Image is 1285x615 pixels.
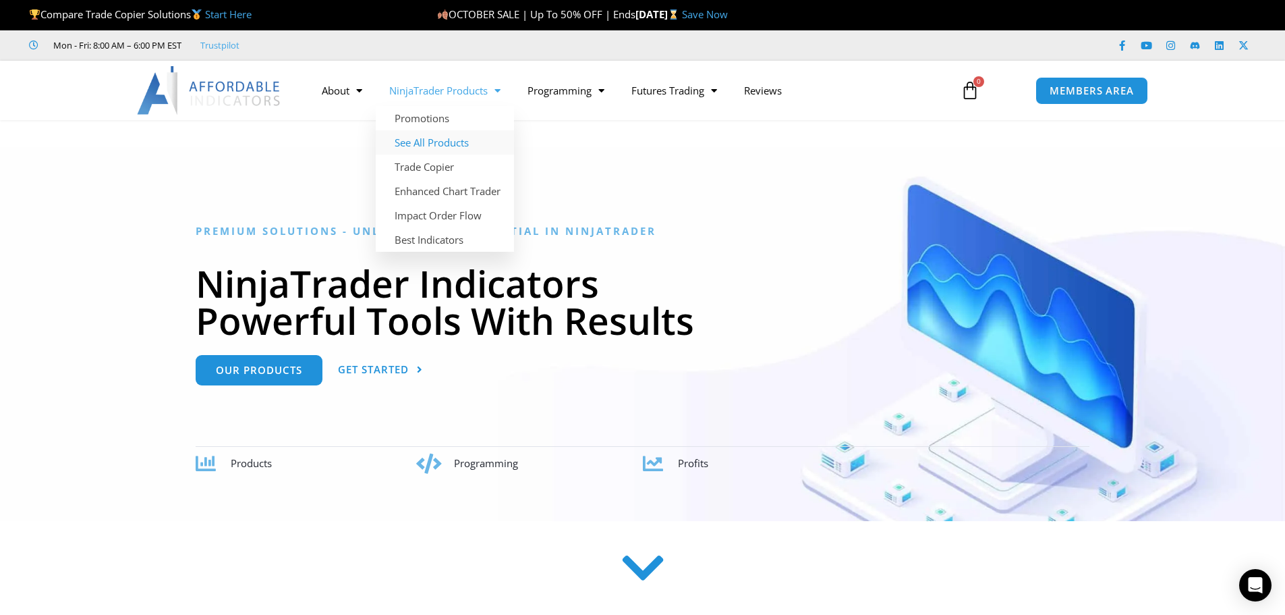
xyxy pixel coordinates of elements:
img: LogoAI | Affordable Indicators – NinjaTrader [137,66,282,115]
a: Start Here [205,7,252,21]
span: Programming [454,456,518,470]
a: Get Started [338,355,423,385]
a: See All Products [376,130,514,155]
a: MEMBERS AREA [1035,77,1148,105]
a: Futures Trading [618,75,731,106]
div: Open Intercom Messenger [1239,569,1272,601]
a: About [308,75,376,106]
img: ⌛ [668,9,679,20]
a: Trade Copier [376,155,514,179]
a: Best Indicators [376,228,514,252]
h6: Premium Solutions - Unlocking the Potential in NinjaTrader [196,225,1089,238]
a: Enhanced Chart Trader [376,179,514,203]
strong: [DATE] [635,7,682,21]
span: Profits [678,456,708,470]
a: Our Products [196,355,322,385]
span: Get Started [338,365,409,375]
img: 🍂 [438,9,448,20]
span: Our Products [216,365,302,375]
h1: NinjaTrader Indicators Powerful Tools With Results [196,265,1089,339]
a: 0 [940,71,1000,110]
span: Compare Trade Copier Solutions [29,7,252,21]
span: MEMBERS AREA [1050,86,1134,96]
a: NinjaTrader Products [376,75,514,106]
a: Reviews [731,75,795,106]
a: Impact Order Flow [376,203,514,228]
a: Programming [514,75,618,106]
a: Save Now [682,7,728,21]
nav: Menu [308,75,945,106]
ul: NinjaTrader Products [376,106,514,252]
span: OCTOBER SALE | Up To 50% OFF | Ends [437,7,635,21]
img: 🥇 [192,9,202,20]
span: 0 [973,76,984,87]
span: Products [231,456,272,470]
a: Trustpilot [200,37,239,53]
img: 🏆 [30,9,40,20]
a: Promotions [376,106,514,130]
span: Mon - Fri: 8:00 AM – 6:00 PM EST [50,37,181,53]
